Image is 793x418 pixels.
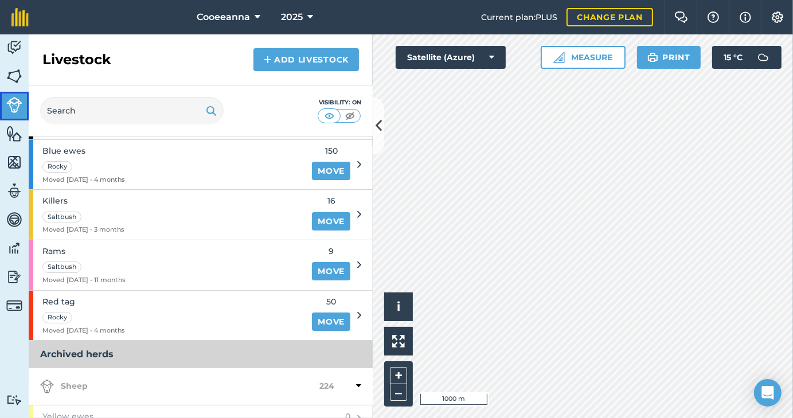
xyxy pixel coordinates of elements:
a: Add Livestock [253,48,359,71]
div: Visibility: On [318,98,361,107]
a: RamsSaltbushMoved [DATE] - 11 months [29,240,305,290]
h2: Livestock [42,50,111,69]
img: svg+xml;base64,PD94bWwgdmVyc2lvbj0iMS4wIiBlbmNvZGluZz0idXRmLTgiPz4KPCEtLSBHZW5lcmF0b3I6IEFkb2JlIE... [752,46,775,69]
a: Red tagRockyMoved [DATE] - 4 months [29,291,305,341]
span: Red tag [42,295,125,308]
span: Moved [DATE] - 11 months [42,275,126,286]
span: 9 [312,245,350,257]
span: 2025 [281,10,303,24]
button: i [384,292,413,321]
span: 16 [312,194,350,207]
img: svg+xml;base64,PHN2ZyB4bWxucz0iaHR0cDovL3d3dy53My5vcmcvMjAwMC9zdmciIHdpZHRoPSIxOSIgaGVpZ2h0PSIyNC... [647,50,658,64]
img: svg+xml;base64,PHN2ZyB4bWxucz0iaHR0cDovL3d3dy53My5vcmcvMjAwMC9zdmciIHdpZHRoPSI1NiIgaGVpZ2h0PSI2MC... [6,68,22,85]
img: svg+xml;base64,PHN2ZyB4bWxucz0iaHR0cDovL3d3dy53My5vcmcvMjAwMC9zdmciIHdpZHRoPSI1NiIgaGVpZ2h0PSI2MC... [6,154,22,171]
img: A question mark icon [706,11,720,23]
img: svg+xml;base64,PHN2ZyB4bWxucz0iaHR0cDovL3d3dy53My5vcmcvMjAwMC9zdmciIHdpZHRoPSIxOSIgaGVpZ2h0PSIyNC... [206,104,217,118]
span: 150 [312,144,350,157]
a: Move [312,312,350,331]
img: svg+xml;base64,PD94bWwgdmVyc2lvbj0iMS4wIiBlbmNvZGluZz0idXRmLTgiPz4KPCEtLSBHZW5lcmF0b3I6IEFkb2JlIE... [6,240,22,257]
img: svg+xml;base64,PD94bWwgdmVyc2lvbj0iMS4wIiBlbmNvZGluZz0idXRmLTgiPz4KPCEtLSBHZW5lcmF0b3I6IEFkb2JlIE... [6,97,22,113]
img: svg+xml;base64,PHN2ZyB4bWxucz0iaHR0cDovL3d3dy53My5vcmcvMjAwMC9zdmciIHdpZHRoPSI1MCIgaGVpZ2h0PSI0MC... [322,110,337,122]
span: Cooeeanna [197,10,250,24]
h3: Archived herds [29,341,373,368]
strong: 224 [319,380,334,393]
img: svg+xml;base64,PHN2ZyB4bWxucz0iaHR0cDovL3d3dy53My5vcmcvMjAwMC9zdmciIHdpZHRoPSIxNyIgaGVpZ2h0PSIxNy... [740,10,751,24]
span: 50 [312,295,350,308]
button: + [390,367,407,384]
img: svg+xml;base64,PHN2ZyB4bWxucz0iaHR0cDovL3d3dy53My5vcmcvMjAwMC9zdmciIHdpZHRoPSI1NiIgaGVpZ2h0PSI2MC... [6,125,22,142]
a: Move [312,212,350,231]
span: Blue ewes [42,144,125,157]
div: Rocky [42,312,72,323]
span: Moved [DATE] - 4 months [42,326,125,336]
img: fieldmargin Logo [11,8,29,26]
div: Open Intercom Messenger [754,379,782,407]
span: Moved [DATE] - 4 months [42,175,125,185]
a: KillersSaltbushMoved [DATE] - 3 months [29,190,305,240]
a: Move [312,262,350,280]
img: svg+xml;base64,PHN2ZyB4bWxucz0iaHR0cDovL3d3dy53My5vcmcvMjAwMC9zdmciIHdpZHRoPSIxNCIgaGVpZ2h0PSIyNC... [264,53,272,67]
button: Measure [541,46,626,69]
img: svg+xml;base64,PD94bWwgdmVyc2lvbj0iMS4wIiBlbmNvZGluZz0idXRmLTgiPz4KPCEtLSBHZW5lcmF0b3I6IEFkb2JlIE... [6,39,22,56]
button: Print [637,46,701,69]
span: Killers [42,194,124,207]
strong: Sheep [40,380,319,393]
span: Moved [DATE] - 3 months [42,225,124,235]
a: Change plan [567,8,653,26]
img: Two speech bubbles overlapping with the left bubble in the forefront [674,11,688,23]
button: Satellite (Azure) [396,46,506,69]
input: Search [40,97,224,124]
span: 15 ° C [724,46,743,69]
button: – [390,384,407,401]
img: svg+xml;base64,PD94bWwgdmVyc2lvbj0iMS4wIiBlbmNvZGluZz0idXRmLTgiPz4KPCEtLSBHZW5lcmF0b3I6IEFkb2JlIE... [6,268,22,286]
a: Move [312,162,350,180]
span: i [397,299,400,314]
div: Saltbush [42,261,81,273]
img: Ruler icon [553,52,565,63]
span: Current plan : PLUS [481,11,557,24]
img: svg+xml;base64,PD94bWwgdmVyc2lvbj0iMS4wIiBlbmNvZGluZz0idXRmLTgiPz4KPCEtLSBHZW5lcmF0b3I6IEFkb2JlIE... [6,182,22,200]
img: svg+xml;base64,PD94bWwgdmVyc2lvbj0iMS4wIiBlbmNvZGluZz0idXRmLTgiPz4KPCEtLSBHZW5lcmF0b3I6IEFkb2JlIE... [6,211,22,228]
div: Saltbush [42,212,81,223]
img: svg+xml;base64,PHN2ZyB4bWxucz0iaHR0cDovL3d3dy53My5vcmcvMjAwMC9zdmciIHdpZHRoPSI1MCIgaGVpZ2h0PSI0MC... [343,110,357,122]
img: svg+xml;base64,PD94bWwgdmVyc2lvbj0iMS4wIiBlbmNvZGluZz0idXRmLTgiPz4KPCEtLSBHZW5lcmF0b3I6IEFkb2JlIE... [40,380,54,393]
img: A cog icon [771,11,784,23]
img: svg+xml;base64,PD94bWwgdmVyc2lvbj0iMS4wIiBlbmNvZGluZz0idXRmLTgiPz4KPCEtLSBHZW5lcmF0b3I6IEFkb2JlIE... [6,298,22,314]
div: Rocky [42,161,72,173]
img: svg+xml;base64,PD94bWwgdmVyc2lvbj0iMS4wIiBlbmNvZGluZz0idXRmLTgiPz4KPCEtLSBHZW5lcmF0b3I6IEFkb2JlIE... [6,394,22,405]
a: Blue ewesRockyMoved [DATE] - 4 months [29,140,305,190]
img: Four arrows, one pointing top left, one top right, one bottom right and the last bottom left [392,335,405,347]
span: Rams [42,245,126,257]
button: 15 °C [712,46,782,69]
